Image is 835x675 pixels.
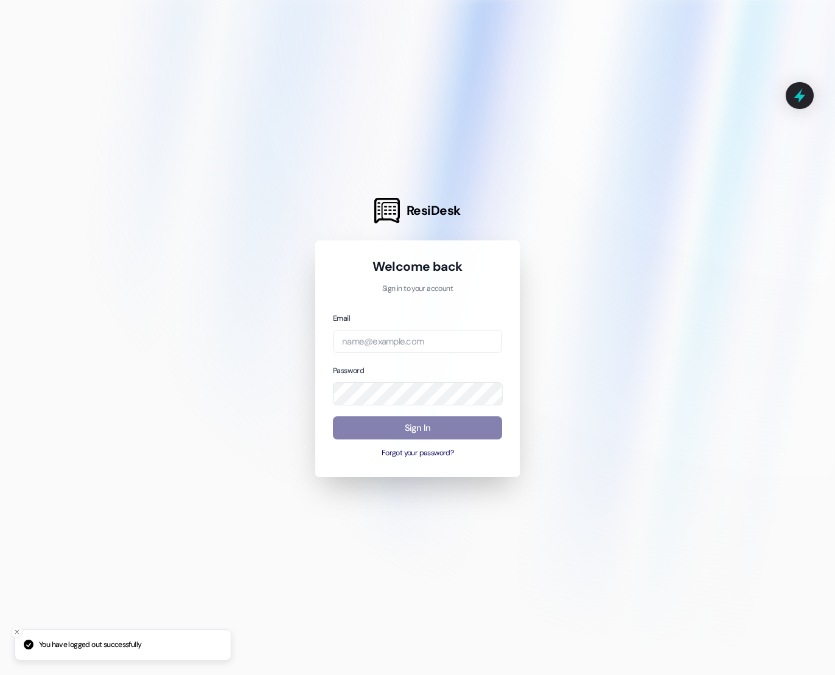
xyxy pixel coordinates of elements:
input: name@example.com [333,330,502,354]
span: ResiDesk [407,202,461,219]
p: You have logged out successfully [39,640,141,651]
label: Email [333,313,350,323]
label: Password [333,366,364,376]
button: Close toast [11,626,23,638]
p: Sign in to your account [333,284,502,295]
img: ResiDesk Logo [374,198,400,223]
h1: Welcome back [333,258,502,275]
button: Sign In [333,416,502,440]
button: Forgot your password? [333,448,502,459]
